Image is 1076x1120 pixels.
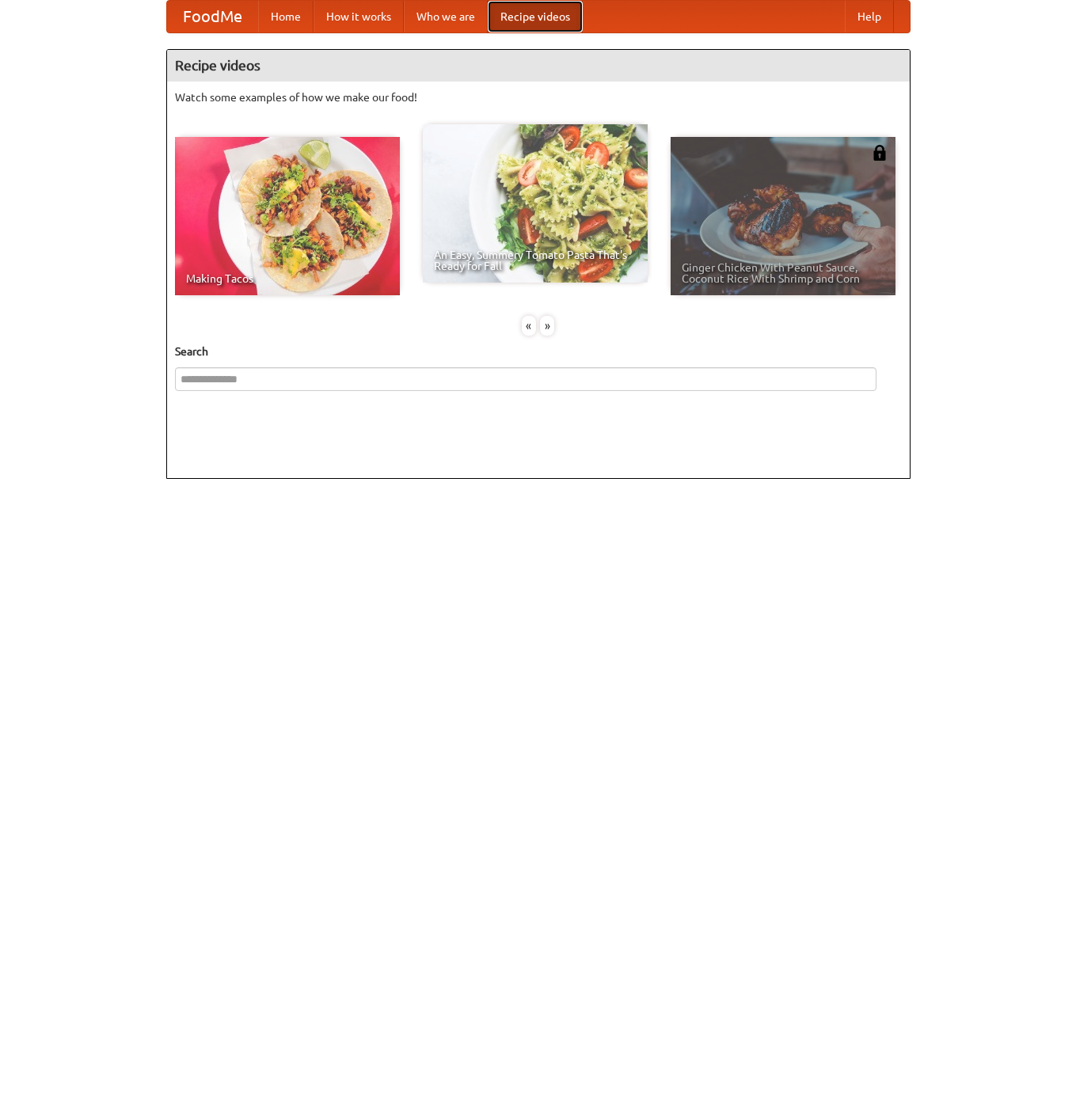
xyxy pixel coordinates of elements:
img: 483408.png [872,145,888,161]
div: « [522,316,536,336]
a: Recipe videos [488,1,583,32]
span: An Easy, Summery Tomato Pasta That's Ready for Fall [434,249,637,271]
a: Who we are [404,1,488,32]
a: FoodMe [167,1,258,32]
a: Help [845,1,894,32]
p: Watch some examples of how we make our food! [175,89,902,105]
h4: Recipe videos [167,50,910,82]
a: An Easy, Summery Tomato Pasta That's Ready for Fall [423,124,648,283]
h5: Search [175,344,902,359]
a: How it works [314,1,404,32]
a: Home [258,1,314,32]
span: Making Tacos [186,273,389,284]
a: Making Tacos [175,137,400,295]
div: » [540,316,554,336]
